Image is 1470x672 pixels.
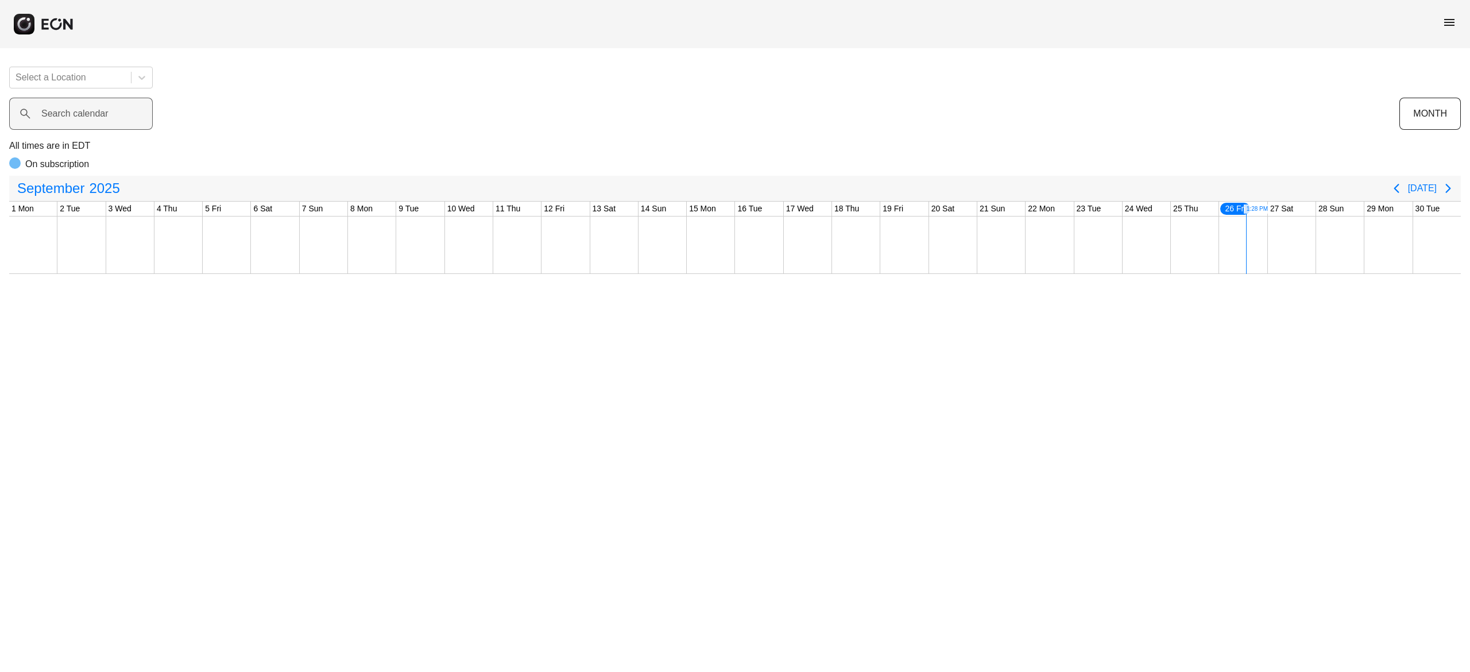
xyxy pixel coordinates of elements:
div: 22 Mon [1026,202,1057,216]
span: September [15,177,87,200]
button: [DATE] [1408,178,1437,199]
div: 25 Thu [1171,202,1200,216]
div: 13 Sat [590,202,618,216]
div: 18 Thu [832,202,861,216]
div: 29 Mon [1364,202,1396,216]
p: On subscription [25,157,89,171]
div: 30 Tue [1413,202,1442,216]
div: 19 Fri [880,202,906,216]
div: 10 Wed [445,202,477,216]
div: 20 Sat [929,202,957,216]
span: 2025 [87,177,122,200]
span: menu [1442,16,1456,29]
div: 9 Tue [396,202,421,216]
div: 1 Mon [9,202,36,216]
div: 8 Mon [348,202,375,216]
label: Search calendar [41,107,109,121]
button: September2025 [10,177,127,200]
div: 6 Sat [251,202,274,216]
div: 4 Thu [154,202,180,216]
div: 23 Tue [1074,202,1104,216]
div: 24 Wed [1123,202,1155,216]
div: 3 Wed [106,202,134,216]
div: 26 Fri [1219,202,1251,216]
div: 17 Wed [784,202,816,216]
div: 11 Thu [493,202,523,216]
p: All times are in EDT [9,139,1461,153]
div: 14 Sun [639,202,668,216]
button: Next page [1437,177,1460,200]
div: 16 Tue [735,202,764,216]
button: Previous page [1385,177,1408,200]
button: MONTH [1399,98,1461,130]
div: 15 Mon [687,202,718,216]
div: 12 Fri [541,202,567,216]
div: 5 Fri [203,202,223,216]
div: 2 Tue [57,202,82,216]
div: 21 Sun [977,202,1007,216]
div: 28 Sun [1316,202,1346,216]
div: 27 Sat [1268,202,1295,216]
div: 7 Sun [300,202,326,216]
